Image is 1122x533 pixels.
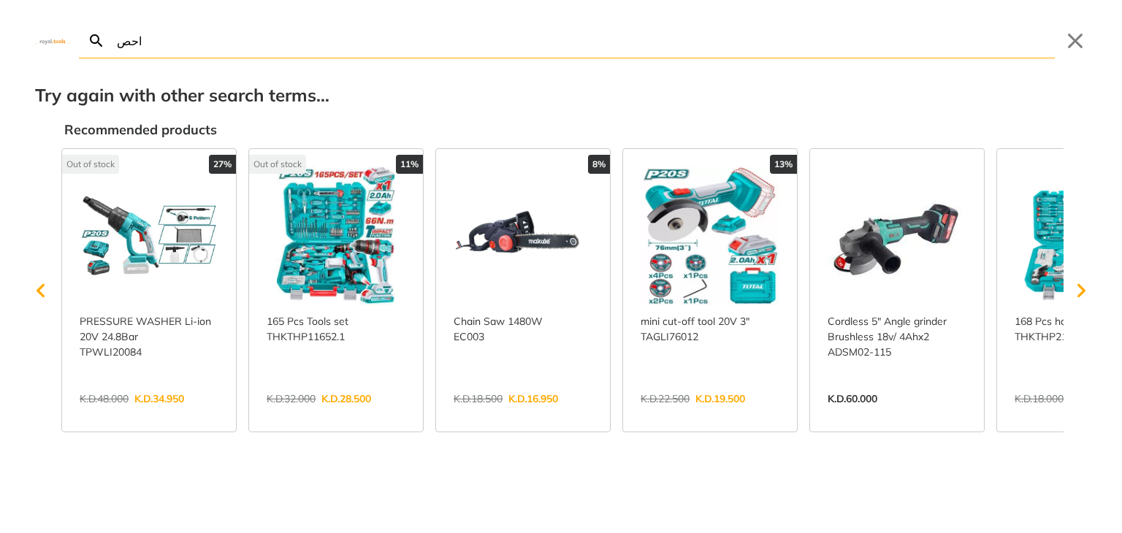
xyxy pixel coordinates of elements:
svg: Scroll right [1066,276,1096,305]
input: Search… [114,23,1055,58]
svg: Scroll left [26,276,56,305]
div: 27% [209,155,236,174]
div: 8% [588,155,610,174]
div: Try again with other search terms… [35,82,1087,108]
div: 11% [396,155,423,174]
div: Out of stock [62,155,119,174]
button: Close [1064,29,1087,53]
div: Out of stock [249,155,306,174]
div: 13% [770,155,797,174]
div: Recommended products [64,120,1087,139]
svg: Search [88,32,105,50]
img: Close [35,37,70,44]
